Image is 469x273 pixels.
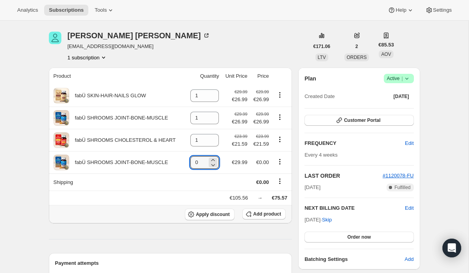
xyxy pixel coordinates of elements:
div: → [257,194,262,202]
span: €26.99 [252,118,269,126]
span: [EMAIL_ADDRESS][DOMAIN_NAME] [68,43,210,50]
div: fabÜ SHROOMS CHOLESTEROL & HEART [69,136,176,144]
span: Help [396,7,406,13]
button: Analytics [13,5,43,16]
span: Created Date [304,93,335,100]
img: product img [54,110,69,126]
span: €171.06 [313,43,330,50]
div: Open Intercom Messenger [442,239,461,257]
span: Active [387,75,411,82]
span: €0.00 [256,179,269,185]
span: [DATE] · [304,217,332,223]
span: Order now [347,234,371,240]
span: | [401,75,403,82]
span: Apply discount [196,211,230,218]
small: €23.99 [256,134,269,139]
button: Product actions [68,54,107,61]
th: Unit Price [221,68,250,85]
img: product img [54,132,69,148]
span: €26.99 [252,96,269,103]
button: Settings [421,5,456,16]
th: Price [250,68,271,85]
span: €21.59 [232,140,247,148]
button: [DATE] [389,91,414,102]
button: Product actions [274,91,286,99]
button: #1120078-FU [383,172,414,180]
button: Apply discount [185,209,234,220]
h2: Payment attempts [55,259,286,267]
button: Shipping actions [274,177,286,186]
button: Help [383,5,419,16]
span: Customer Portal [344,117,380,123]
h2: NEXT BILLING DATE [304,204,405,212]
span: Martina Gleeson [49,32,61,44]
span: Analytics [17,7,38,13]
small: €29.99 [234,112,247,116]
span: Add product [253,211,281,217]
h2: LAST ORDER [304,172,383,180]
button: 2 [351,41,363,52]
span: AOV [381,52,391,57]
img: product img [54,88,69,103]
button: Skip [317,214,337,226]
small: €29.99 [256,89,269,94]
div: fabÜ SHROOMS JOINT-BONE-MUSCLE [69,114,168,122]
small: €29.99 [256,112,269,116]
button: Product actions [274,135,286,144]
div: €105.56 [229,194,248,202]
button: Edit [405,204,414,212]
button: Subscriptions [44,5,88,16]
img: product img [54,155,69,170]
button: €171.06 [309,41,335,52]
th: Product [49,68,186,85]
span: 2 [355,43,358,50]
h2: Plan [304,75,316,82]
div: fabÜ SKIN-HAIR-NAILS GLOW [69,92,146,100]
button: Order now [304,232,414,243]
span: €0.00 [256,159,269,165]
span: Fulfilled [394,184,410,191]
span: €29.99 [232,159,247,165]
span: Tools [95,7,107,13]
span: Every 4 weeks [304,152,338,158]
small: €29.99 [234,89,247,94]
h2: FREQUENCY [304,139,405,147]
span: Add [405,255,414,263]
div: fabÜ SHROOMS JOINT-BONE-MUSCLE [69,159,168,166]
span: Settings [433,7,452,13]
span: ORDERS [347,55,367,60]
th: Shipping [49,173,186,191]
button: Add [400,253,418,266]
span: €75.57 [272,195,287,201]
span: [DATE] [394,93,409,100]
span: €26.99 [232,118,247,126]
a: #1120078-FU [383,173,414,178]
button: Tools [90,5,119,16]
span: €21.59 [252,140,269,148]
span: Edit [405,139,414,147]
span: Skip [322,216,332,224]
th: Quantity [186,68,221,85]
span: [DATE] [304,184,320,191]
button: Product actions [274,113,286,121]
button: Add product [242,209,286,219]
h6: Batching Settings [304,255,405,263]
span: €85.53 [378,41,394,49]
button: Edit [400,137,418,150]
button: Product actions [274,157,286,166]
div: [PERSON_NAME] [PERSON_NAME] [68,32,210,39]
button: Customer Portal [304,115,414,126]
span: LTV [318,55,326,60]
span: Subscriptions [49,7,84,13]
span: €26.99 [232,96,247,103]
small: €23.99 [234,134,247,139]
